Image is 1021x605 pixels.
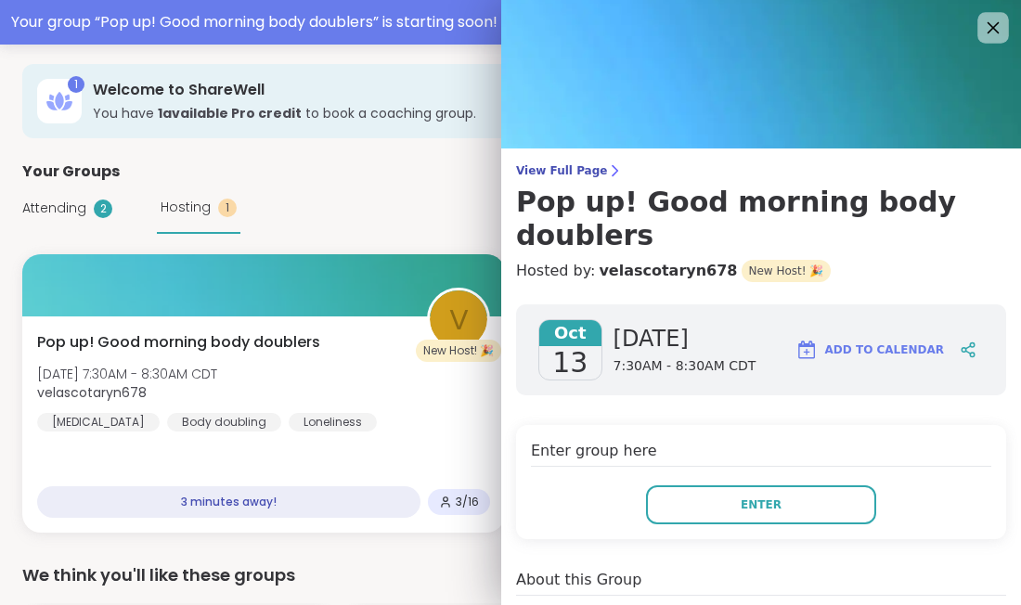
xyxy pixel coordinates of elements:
[614,357,756,376] span: 7:30AM - 8:30AM CDT
[22,199,86,218] span: Attending
[289,413,377,431] div: Loneliness
[516,260,1006,282] h4: Hosted by:
[539,320,601,346] span: Oct
[68,76,84,93] div: 1
[646,485,876,524] button: Enter
[456,495,479,509] span: 3 / 16
[37,331,320,354] span: Pop up! Good morning body doublers
[614,324,756,354] span: [DATE]
[37,486,420,518] div: 3 minutes away!
[161,198,211,217] span: Hosting
[158,104,302,122] b: 1 available Pro credit
[787,328,952,372] button: Add to Calendar
[599,260,737,282] a: velascotaryn678
[37,365,217,383] span: [DATE] 7:30AM - 8:30AM CDT
[742,260,832,282] span: New Host! 🎉
[11,11,1010,33] div: Your group “ Pop up! Good morning body doublers ” is starting soon!
[795,339,818,361] img: ShareWell Logomark
[218,199,237,217] div: 1
[552,346,588,380] span: 13
[37,383,147,402] b: velascotaryn678
[93,80,809,100] h3: Welcome to ShareWell
[22,562,999,588] div: We think you'll like these groups
[37,413,160,431] div: [MEDICAL_DATA]
[531,440,991,467] h4: Enter group here
[516,163,1006,252] a: View Full PagePop up! Good morning body doublers
[516,163,1006,178] span: View Full Page
[167,413,281,431] div: Body doubling
[516,186,1006,252] h3: Pop up! Good morning body doublers
[825,341,944,358] span: Add to Calendar
[449,298,469,341] span: v
[516,569,641,591] h4: About this Group
[416,340,501,362] div: New Host! 🎉
[741,496,782,513] span: Enter
[94,200,112,218] div: 2
[22,161,120,183] span: Your Groups
[93,104,809,122] h3: You have to book a coaching group.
